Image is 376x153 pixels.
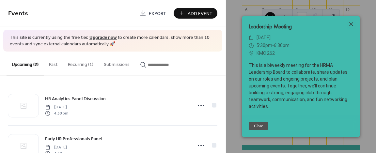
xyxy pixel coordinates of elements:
span: Export [149,10,166,17]
a: Upgrade now [89,33,117,42]
span: 5:30pm [257,43,272,48]
div: This is a biweekly meeting for the HRMA Leadership Board to collaborate, share updates on our rol... [242,62,360,110]
span: HR Analytics Panel Discussion [45,96,106,102]
span: 4:30 pm [45,110,68,116]
div: ​ [249,34,254,42]
span: 6:30pm [274,43,290,48]
button: Add Event [174,8,217,19]
button: Submissions [99,52,135,75]
button: Close [249,122,268,130]
span: This site is currently using the free tier. to create more calendars, show more than 10 events an... [10,35,216,47]
span: [DATE] [257,34,271,42]
a: Export [135,8,171,19]
a: HR Analytics Panel Discussion [45,95,106,102]
span: [DATE] [45,104,68,110]
button: Upcoming (2) [7,52,44,75]
button: Past [44,52,63,75]
span: KMC 262 [257,50,275,57]
span: - [272,43,274,48]
button: Recurring (1) [63,52,99,75]
div: ​ [249,50,254,57]
span: Add Event [188,10,212,17]
span: Early HR Professionals Panel [45,136,102,143]
a: Early HR Professionals Panel [45,135,102,143]
span: Events [8,7,28,20]
span: [DATE] [45,145,68,150]
div: ​ [249,42,254,50]
div: Leadership Meeting [242,23,360,31]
